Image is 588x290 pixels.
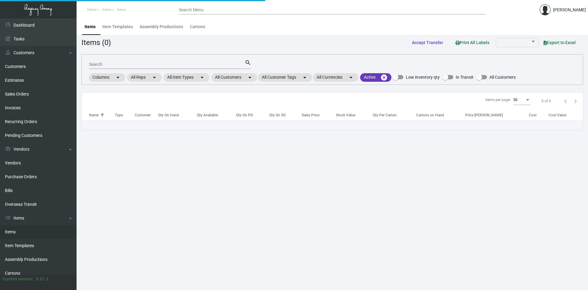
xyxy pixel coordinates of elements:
[513,98,530,102] mat-select: Items per page:
[197,112,218,118] div: Qty Available
[89,112,115,118] div: Name
[302,112,336,118] div: Sales Price
[197,112,236,118] div: Qty Available
[465,112,503,118] div: Price [PERSON_NAME]
[539,37,581,48] button: Export to Excel
[544,40,576,45] span: Export to Excel
[412,40,443,45] span: Accept Transfer
[529,112,548,118] div: Cost
[211,73,257,82] mat-chip: All Customers
[416,112,444,118] div: Cartons on Hand
[313,73,358,82] mat-chip: All Currencies
[198,74,206,81] mat-icon: arrow_drop_down
[455,40,489,45] span: Print All Labels
[406,73,440,81] span: Low inventory qty
[561,96,571,106] button: Previous page
[360,73,391,82] mat-chip: Active
[269,112,286,118] div: Qty On SO
[102,8,111,12] span: Items
[541,98,551,104] div: 0 of 0
[373,112,416,118] div: Qty Per Carton
[336,112,355,118] div: Stock Value
[407,37,448,48] button: Accept Transfer
[336,112,372,118] div: Stock Value
[416,112,466,118] div: Cartons on Hand
[465,112,529,118] div: Price [PERSON_NAME]
[302,112,319,118] div: Sales Price
[485,97,511,103] div: Items per page:
[529,112,537,118] div: Cost
[115,112,123,118] div: Type
[89,73,125,82] mat-chip: Columns
[114,74,122,81] mat-icon: arrow_drop_down
[140,24,183,30] div: Assembly Productions
[269,112,302,118] div: Qty On SO
[36,276,48,282] div: 0.51.2
[102,24,133,30] div: Item Templates
[85,24,96,30] div: Items
[571,96,580,106] button: Next page
[158,112,197,118] div: Qty On Hand
[450,37,494,48] button: Print All Labels
[2,276,34,282] div: Current version:
[164,73,209,82] mat-chip: All Item Types
[158,112,179,118] div: Qty On Hand
[489,73,516,81] span: All Customers
[246,74,254,81] mat-icon: arrow_drop_down
[81,37,111,48] div: Items (0)
[151,74,158,81] mat-icon: arrow_drop_down
[258,73,312,82] mat-chip: All Customer Tags
[301,74,308,81] mat-icon: arrow_drop_down
[135,110,158,120] th: Customer
[553,7,586,13] div: [PERSON_NAME]
[373,112,397,118] div: Qty Per Carton
[456,73,473,81] span: In Transit
[548,112,566,118] div: Cost Value
[236,112,269,118] div: Qty On PO
[115,112,135,118] div: Type
[245,59,251,66] mat-icon: search
[548,112,583,118] div: Cost Value
[190,24,205,30] div: Cartons
[236,112,253,118] div: Qty On PO
[540,4,551,15] img: admin@bootstrapmaster.com
[380,74,388,81] mat-icon: cancel
[513,98,518,102] span: 50
[127,73,162,82] mat-chip: All Reps
[87,8,96,12] span: Home
[117,8,126,12] span: Items
[89,112,99,118] div: Name
[347,74,355,81] mat-icon: arrow_drop_down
